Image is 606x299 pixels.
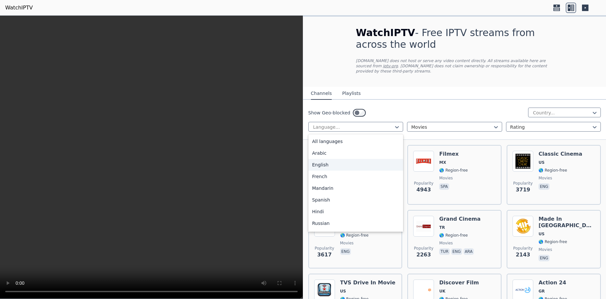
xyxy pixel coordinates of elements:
label: Show Geo-blocked [308,110,351,116]
span: MX [439,160,446,165]
span: 🌎 Region-free [340,233,369,238]
img: Classic Cinema [513,151,533,172]
span: 🌎 Region-free [439,168,468,173]
img: Made In Hollywood [513,216,533,237]
span: UK [439,289,445,294]
h6: Discover Film [439,279,479,286]
span: US [340,289,346,294]
div: Russian [308,217,403,229]
p: [DOMAIN_NAME] does not host or serve any video content directly. All streams available here are s... [356,58,553,74]
span: 3617 [317,251,332,259]
h6: Grand Cinema [439,216,480,222]
span: 🌎 Region-free [439,233,468,238]
p: eng [538,183,550,190]
span: Popularity [414,181,433,186]
span: Popularity [414,246,433,251]
span: movies [439,175,453,181]
span: 4943 [416,186,431,194]
div: Mandarin [308,182,403,194]
div: English [308,159,403,171]
span: GR [538,289,545,294]
span: Popularity [315,246,334,251]
a: iptv-org [383,64,398,68]
div: All languages [308,136,403,147]
p: ara [464,248,474,255]
h6: Filmex [439,151,468,157]
h6: Made In [GEOGRAPHIC_DATA] [538,216,595,229]
span: movies [439,240,453,246]
img: Grand Cinema [413,216,434,237]
button: Playlists [342,87,361,100]
span: movies [340,240,354,246]
div: Hindi [308,206,403,217]
p: spa [439,183,449,190]
span: TR [439,225,445,230]
span: Popularity [513,246,533,251]
img: Filmex [413,151,434,172]
span: movies [538,175,552,181]
span: WatchIPTV [356,27,415,38]
p: eng [451,248,462,255]
h6: Classic Cinema [538,151,582,157]
p: eng [340,248,351,255]
div: French [308,171,403,182]
p: eng [538,255,550,261]
span: 🌎 Region-free [538,168,567,173]
div: Portuguese [308,229,403,241]
button: Channels [311,87,332,100]
span: 2143 [516,251,530,259]
span: 🌎 Region-free [538,239,567,244]
h1: - Free IPTV streams from across the world [356,27,553,50]
a: WatchIPTV [5,4,33,12]
span: US [538,231,544,237]
span: 3719 [516,186,530,194]
span: Popularity [513,181,533,186]
h6: TVS Drive In Movie [340,279,396,286]
span: US [538,160,544,165]
p: tur [439,248,450,255]
span: movies [538,247,552,252]
span: 2263 [416,251,431,259]
h6: Action 24 [538,279,567,286]
div: Spanish [308,194,403,206]
div: Arabic [308,147,403,159]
